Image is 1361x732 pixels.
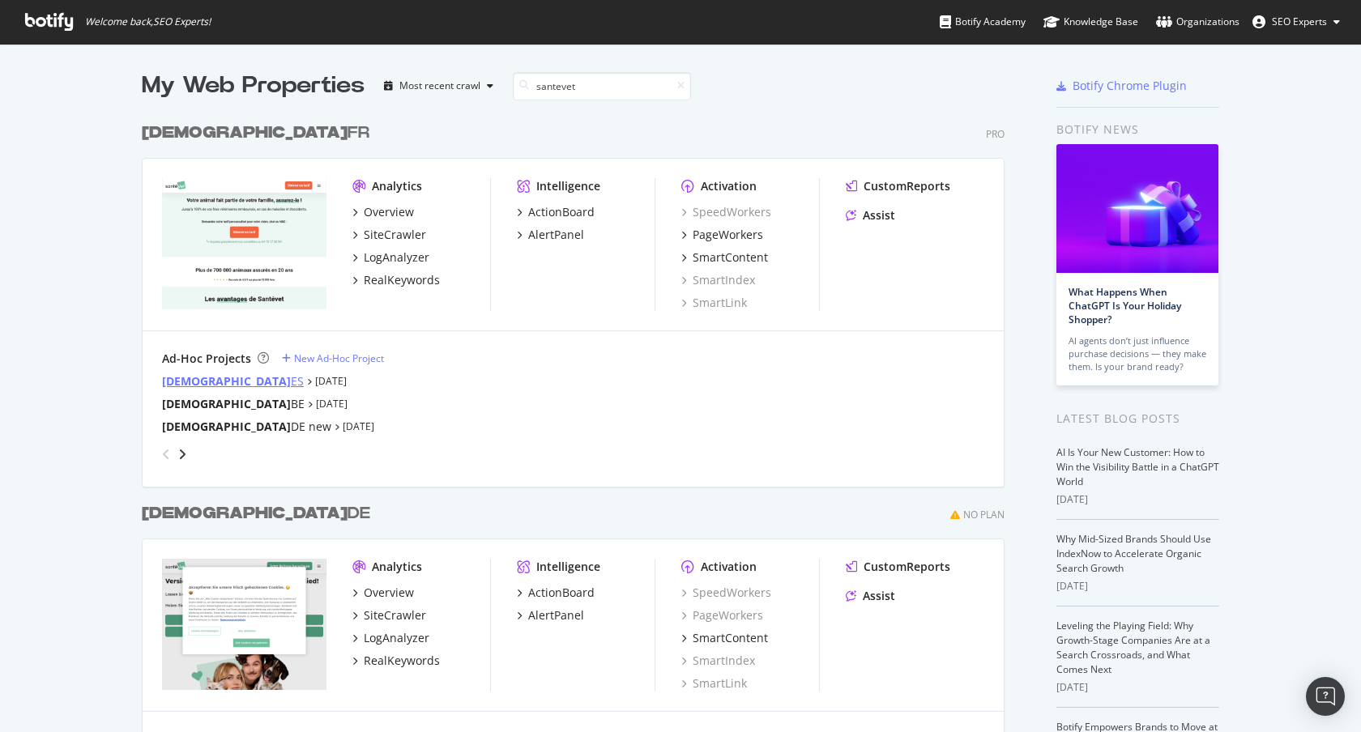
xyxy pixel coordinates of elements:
a: Assist [846,588,895,604]
a: New Ad-Hoc Project [282,351,384,365]
div: angle-right [177,446,188,462]
div: angle-left [156,441,177,467]
div: ES [162,373,304,389]
div: BE [162,396,305,412]
div: [DATE] [1056,579,1219,594]
a: SmartIndex [681,653,755,669]
a: CustomReports [846,178,950,194]
b: [DEMOGRAPHIC_DATA] [162,419,291,434]
a: Leveling the Playing Field: Why Growth-Stage Companies Are at a Search Crossroads, and What Comes... [1056,619,1210,676]
div: Organizations [1156,14,1239,30]
a: SmartLink [681,295,747,311]
a: CustomReports [846,559,950,575]
div: [DATE] [1056,680,1219,695]
div: CustomReports [864,178,950,194]
img: What Happens When ChatGPT Is Your Holiday Shopper? [1056,144,1218,273]
button: Most recent crawl [378,73,500,99]
a: Overview [352,204,414,220]
a: Overview [352,585,414,601]
div: [DATE] [1056,492,1219,507]
a: RealKeywords [352,272,440,288]
div: Botify news [1056,121,1219,138]
a: [DEMOGRAPHIC_DATA]DE new [162,419,331,435]
div: SmartContent [693,630,768,646]
div: Intelligence [536,559,600,575]
a: What Happens When ChatGPT Is Your Holiday Shopper? [1069,285,1181,326]
a: SmartLink [681,675,747,692]
div: PageWorkers [693,227,763,243]
div: Latest Blog Posts [1056,410,1219,428]
a: LogAnalyzer [352,630,429,646]
a: [DATE] [316,397,348,411]
div: Assist [863,207,895,223]
a: [DATE] [343,419,374,433]
a: AlertPanel [517,607,584,623]
img: santevet.com [162,178,326,309]
div: Ad-Hoc Projects [162,351,251,367]
b: [DEMOGRAPHIC_DATA] [142,125,348,141]
a: PageWorkers [681,607,763,623]
div: Most recent crawl [399,81,480,91]
a: SpeedWorkers [681,204,771,220]
div: DE new [162,419,331,435]
a: SmartContent [681,630,768,646]
a: SiteCrawler [352,607,426,623]
span: SEO Experts [1272,15,1327,28]
a: SmartIndex [681,272,755,288]
span: Welcome back, SEO Experts ! [85,15,211,28]
img: santevet.de [162,559,326,690]
div: Open Intercom Messenger [1306,677,1345,716]
div: New Ad-Hoc Project [294,351,384,365]
a: Assist [846,207,895,223]
div: Pro [986,127,1005,141]
a: [DEMOGRAPHIC_DATA]FR [142,121,376,145]
div: AI agents don’t just influence purchase decisions — they make them. Is your brand ready? [1069,334,1206,373]
div: Analytics [372,559,422,575]
div: FR [142,121,369,145]
div: SmartContent [693,249,768,266]
a: Botify Chrome Plugin [1056,78,1187,94]
div: Intelligence [536,178,600,194]
div: ActionBoard [528,585,595,601]
div: DE [142,502,370,526]
div: My Web Properties [142,70,365,102]
div: ActionBoard [528,204,595,220]
div: RealKeywords [364,272,440,288]
input: Search [513,72,691,100]
div: Knowledge Base [1043,14,1138,30]
div: Analytics [372,178,422,194]
div: Activation [701,559,757,575]
div: Assist [863,588,895,604]
a: AlertPanel [517,227,584,243]
a: SpeedWorkers [681,585,771,601]
a: Why Mid-Sized Brands Should Use IndexNow to Accelerate Organic Search Growth [1056,532,1211,575]
a: PageWorkers [681,227,763,243]
div: Overview [364,204,414,220]
div: RealKeywords [364,653,440,669]
a: ActionBoard [517,585,595,601]
a: SiteCrawler [352,227,426,243]
div: SiteCrawler [364,227,426,243]
a: RealKeywords [352,653,440,669]
div: Overview [364,585,414,601]
b: [DEMOGRAPHIC_DATA] [162,396,291,411]
a: [DATE] [315,374,347,388]
a: AI Is Your New Customer: How to Win the Visibility Battle in a ChatGPT World [1056,445,1219,488]
div: CustomReports [864,559,950,575]
div: AlertPanel [528,607,584,623]
a: ActionBoard [517,204,595,220]
button: SEO Experts [1239,9,1353,35]
a: [DEMOGRAPHIC_DATA]DE [142,502,377,526]
b: [DEMOGRAPHIC_DATA] [142,505,348,521]
div: No Plan [963,508,1005,521]
b: [DEMOGRAPHIC_DATA] [162,373,291,389]
div: Activation [701,178,757,194]
a: [DEMOGRAPHIC_DATA]ES [162,373,304,389]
